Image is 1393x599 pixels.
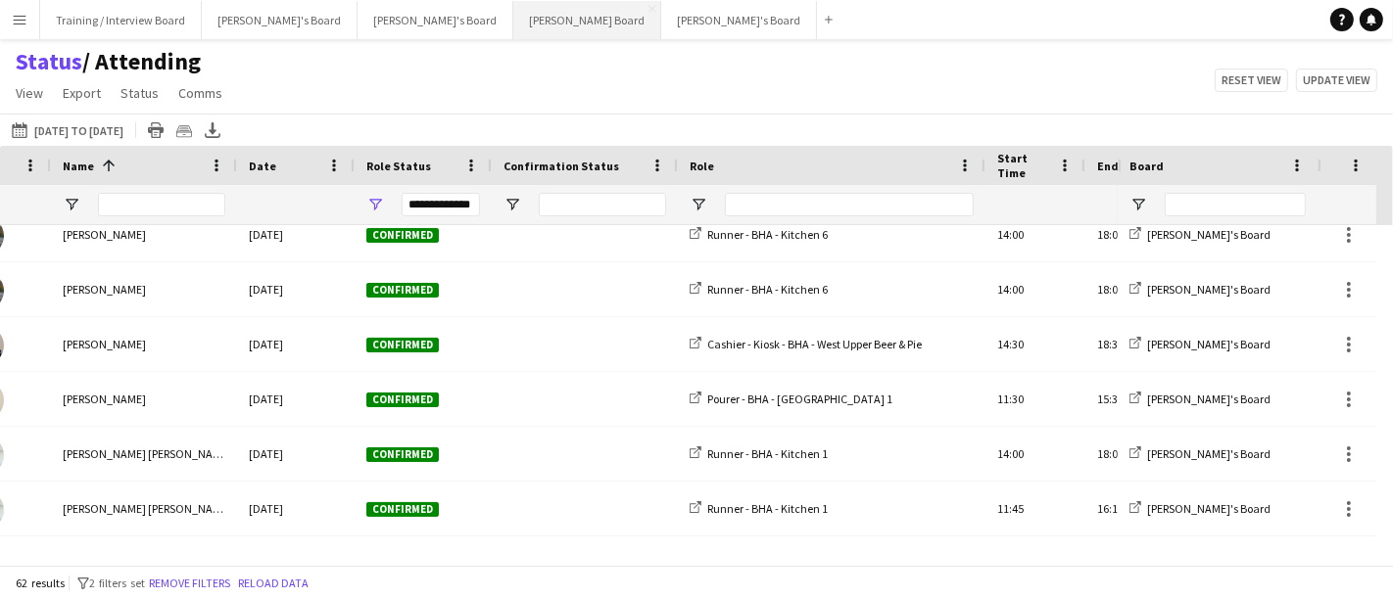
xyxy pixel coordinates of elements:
[237,536,355,590] div: [DATE]
[8,118,127,142] button: [DATE] to [DATE]
[145,573,234,594] button: Remove filters
[690,159,714,173] span: Role
[985,317,1085,371] div: 14:30
[1147,282,1271,297] span: [PERSON_NAME]'s Board
[1085,262,1223,316] div: 18:00
[997,151,1050,180] span: Start Time
[366,338,439,352] span: Confirmed
[707,501,828,516] span: Runner - BHA - Kitchen 1
[690,227,828,242] a: Runner - BHA - Kitchen 6
[1129,227,1271,242] a: [PERSON_NAME]'s Board
[366,159,431,173] span: Role Status
[985,207,1085,261] div: 14:00
[504,159,619,173] span: Confirmation Status
[1147,446,1271,461] span: [PERSON_NAME]'s Board
[63,446,231,461] span: [PERSON_NAME] [PERSON_NAME]
[8,80,51,106] a: View
[55,80,109,106] a: Export
[172,118,196,142] app-action-btn: Crew files as ZIP
[690,196,707,213] button: Open Filter Menu
[1296,69,1377,92] button: Update view
[1129,337,1271,351] a: [PERSON_NAME]'s Board
[690,282,828,297] a: Runner - BHA - Kitchen 6
[1129,196,1147,213] button: Open Filter Menu
[63,501,231,516] span: [PERSON_NAME] [PERSON_NAME]
[985,262,1085,316] div: 14:00
[1085,427,1223,481] div: 18:00
[82,47,201,76] span: Attending
[1129,159,1164,173] span: Board
[1129,282,1271,297] a: [PERSON_NAME]'s Board
[707,282,828,297] span: Runner - BHA - Kitchen 6
[63,392,146,406] span: [PERSON_NAME]
[237,372,355,426] div: [DATE]
[366,196,384,213] button: Open Filter Menu
[16,84,43,102] span: View
[725,193,974,216] input: Role Filter Input
[237,207,355,261] div: [DATE]
[1147,392,1271,406] span: [PERSON_NAME]'s Board
[539,193,666,216] input: Confirmation Status Filter Input
[1085,207,1223,261] div: 18:00
[1129,392,1271,406] a: [PERSON_NAME]'s Board
[237,427,355,481] div: [DATE]
[120,84,159,102] span: Status
[98,193,225,216] input: Name Filter Input
[201,118,224,142] app-action-btn: Export XLSX
[63,227,146,242] span: [PERSON_NAME]
[690,501,828,516] a: Runner - BHA - Kitchen 1
[1085,536,1223,590] div: 20:00
[366,228,439,243] span: Confirmed
[366,283,439,298] span: Confirmed
[661,1,817,39] button: [PERSON_NAME]'s Board
[170,80,230,106] a: Comms
[1129,446,1271,461] a: [PERSON_NAME]'s Board
[1085,317,1223,371] div: 18:30
[707,446,828,461] span: Runner - BHA - Kitchen 1
[237,262,355,316] div: [DATE]
[1129,501,1271,516] a: [PERSON_NAME]'s Board
[366,392,439,407] span: Confirmed
[249,159,276,173] span: Date
[40,1,202,39] button: Training / Interview Board
[707,227,828,242] span: Runner - BHA - Kitchen 6
[178,84,222,102] span: Comms
[690,446,828,461] a: Runner - BHA - Kitchen 1
[237,317,355,371] div: [DATE]
[113,80,167,106] a: Status
[690,337,922,351] a: Cashier - Kiosk - BHA - West Upper Beer & Pie
[1147,501,1271,516] span: [PERSON_NAME]'s Board
[1147,227,1271,242] span: [PERSON_NAME]'s Board
[202,1,358,39] button: [PERSON_NAME]'s Board
[63,282,146,297] span: [PERSON_NAME]
[707,337,922,351] span: Cashier - Kiosk - BHA - West Upper Beer & Pie
[234,573,312,594] button: Reload data
[985,536,1085,590] div: 14:00
[63,196,80,213] button: Open Filter Menu
[1085,482,1223,535] div: 16:15
[690,392,892,406] a: Pourer - BHA - [GEOGRAPHIC_DATA] 1
[366,502,439,517] span: Confirmed
[707,392,892,406] span: Pourer - BHA - [GEOGRAPHIC_DATA] 1
[1085,372,1223,426] div: 15:30
[985,427,1085,481] div: 14:00
[504,196,521,213] button: Open Filter Menu
[63,84,101,102] span: Export
[358,1,513,39] button: [PERSON_NAME]'s Board
[89,576,145,590] span: 2 filters set
[1097,159,1149,173] span: End Time
[63,159,94,173] span: Name
[513,1,661,39] button: [PERSON_NAME] Board
[1147,337,1271,351] span: [PERSON_NAME]'s Board
[1215,69,1288,92] button: Reset view
[985,372,1085,426] div: 11:30
[63,337,146,351] span: [PERSON_NAME]
[16,47,82,76] a: Status
[1165,193,1306,216] input: Board Filter Input
[366,447,439,462] span: Confirmed
[144,118,168,142] app-action-btn: Print
[985,482,1085,535] div: 11:45
[237,482,355,535] div: [DATE]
